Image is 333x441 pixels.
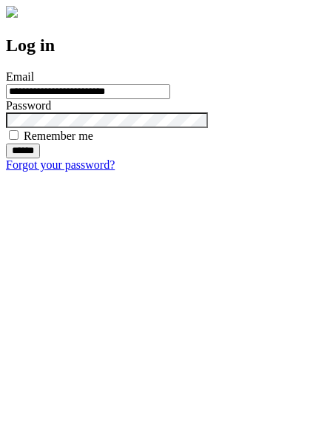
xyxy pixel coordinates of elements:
[6,99,51,112] label: Password
[6,70,34,83] label: Email
[6,36,327,55] h2: Log in
[24,129,93,142] label: Remember me
[6,6,18,18] img: logo-4e3dc11c47720685a147b03b5a06dd966a58ff35d612b21f08c02c0306f2b779.png
[6,158,115,171] a: Forgot your password?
